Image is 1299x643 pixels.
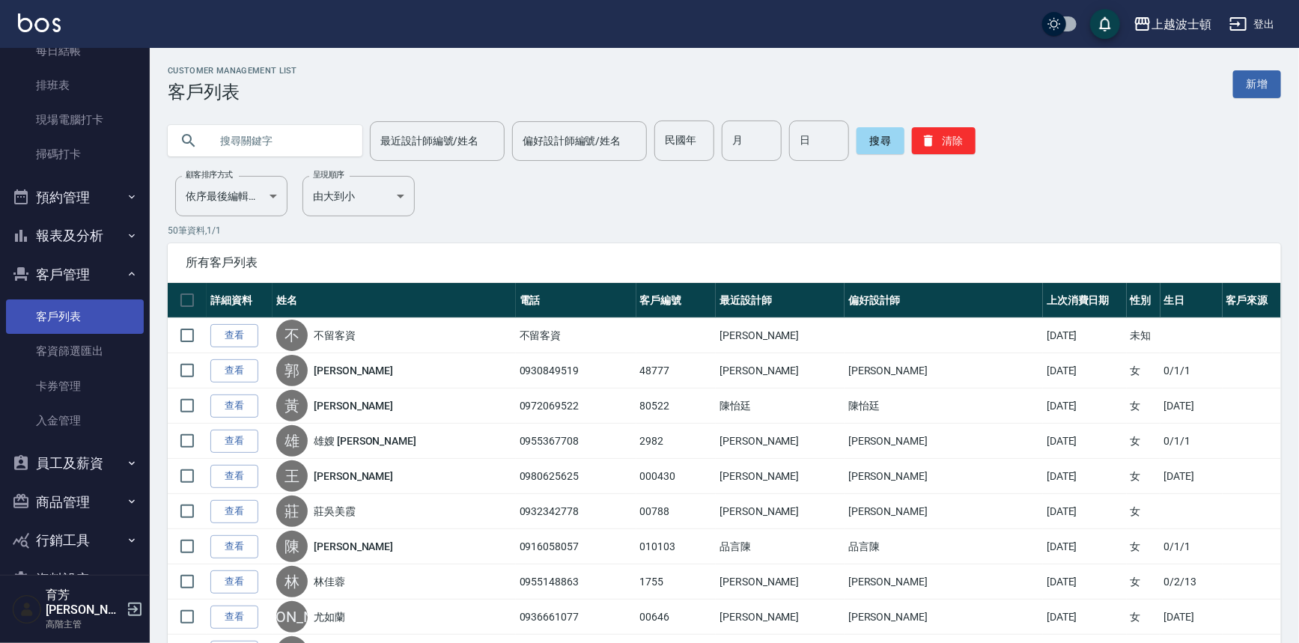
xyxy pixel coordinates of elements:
[1043,494,1127,529] td: [DATE]
[845,424,1043,459] td: [PERSON_NAME]
[6,178,144,217] button: 預約管理
[1043,318,1127,353] td: [DATE]
[845,600,1043,635] td: [PERSON_NAME]
[210,465,258,488] a: 查看
[845,494,1043,529] td: [PERSON_NAME]
[516,424,636,459] td: 0955367708
[636,459,717,494] td: 000430
[1223,10,1281,38] button: 登出
[6,299,144,334] a: 客戶列表
[1043,283,1127,318] th: 上次消費日期
[912,127,976,154] button: 清除
[516,494,636,529] td: 0932342778
[1127,564,1160,600] td: 女
[1090,9,1120,39] button: save
[314,609,345,624] a: 尤如蘭
[516,459,636,494] td: 0980625625
[636,564,717,600] td: 1755
[6,369,144,403] a: 卡券管理
[845,564,1043,600] td: [PERSON_NAME]
[210,535,258,558] a: 查看
[186,255,1263,270] span: 所有客戶列表
[516,353,636,388] td: 0930849519
[276,355,308,386] div: 郭
[46,618,122,631] p: 高階主管
[1160,529,1223,564] td: 0/1/1
[716,529,845,564] td: 品言陳
[276,320,308,351] div: 不
[516,600,636,635] td: 0936661077
[6,403,144,438] a: 入金管理
[302,176,415,216] div: 由大到小
[716,600,845,635] td: [PERSON_NAME]
[1160,424,1223,459] td: 0/1/1
[6,34,144,68] a: 每日結帳
[857,127,904,154] button: 搜尋
[210,359,258,383] a: 查看
[210,394,258,418] a: 查看
[1160,388,1223,424] td: [DATE]
[636,424,717,459] td: 2982
[6,255,144,294] button: 客戶管理
[516,388,636,424] td: 0972069522
[845,388,1043,424] td: 陳怡廷
[716,564,845,600] td: [PERSON_NAME]
[276,460,308,492] div: 王
[845,353,1043,388] td: [PERSON_NAME]
[1127,459,1160,494] td: 女
[6,334,144,368] a: 客資篩選匯出
[636,529,717,564] td: 010103
[276,531,308,562] div: 陳
[716,388,845,424] td: 陳怡廷
[6,103,144,137] a: 現場電腦打卡
[46,588,122,618] h5: 育芳[PERSON_NAME]
[716,353,845,388] td: [PERSON_NAME]
[6,444,144,483] button: 員工及薪資
[845,459,1043,494] td: [PERSON_NAME]
[516,529,636,564] td: 0916058057
[1043,564,1127,600] td: [DATE]
[716,494,845,529] td: [PERSON_NAME]
[1233,70,1281,98] a: 新增
[845,283,1043,318] th: 偏好設計師
[1043,459,1127,494] td: [DATE]
[716,283,845,318] th: 最近設計師
[273,283,516,318] th: 姓名
[210,430,258,453] a: 查看
[1043,600,1127,635] td: [DATE]
[6,68,144,103] a: 排班表
[6,137,144,171] a: 掃碼打卡
[1127,529,1160,564] td: 女
[276,601,308,633] div: [PERSON_NAME]
[1043,388,1127,424] td: [DATE]
[186,169,233,180] label: 顧客排序方式
[210,121,350,161] input: 搜尋關鍵字
[1160,600,1223,635] td: [DATE]
[18,13,61,32] img: Logo
[210,570,258,594] a: 查看
[210,606,258,629] a: 查看
[314,574,345,589] a: 林佳蓉
[845,529,1043,564] td: 品言陳
[1128,9,1217,40] button: 上越波士頓
[1043,353,1127,388] td: [DATE]
[314,328,356,343] a: 不留客資
[1127,283,1160,318] th: 性別
[1043,529,1127,564] td: [DATE]
[1043,424,1127,459] td: [DATE]
[168,224,1281,237] p: 50 筆資料, 1 / 1
[1127,388,1160,424] td: 女
[1160,283,1223,318] th: 生日
[1160,564,1223,600] td: 0/2/13
[276,566,308,597] div: 林
[1223,283,1281,318] th: 客戶來源
[6,216,144,255] button: 報表及分析
[1127,353,1160,388] td: 女
[276,425,308,457] div: 雄
[6,521,144,560] button: 行銷工具
[636,600,717,635] td: 00646
[1127,424,1160,459] td: 女
[516,564,636,600] td: 0955148863
[210,500,258,523] a: 查看
[1127,600,1160,635] td: 女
